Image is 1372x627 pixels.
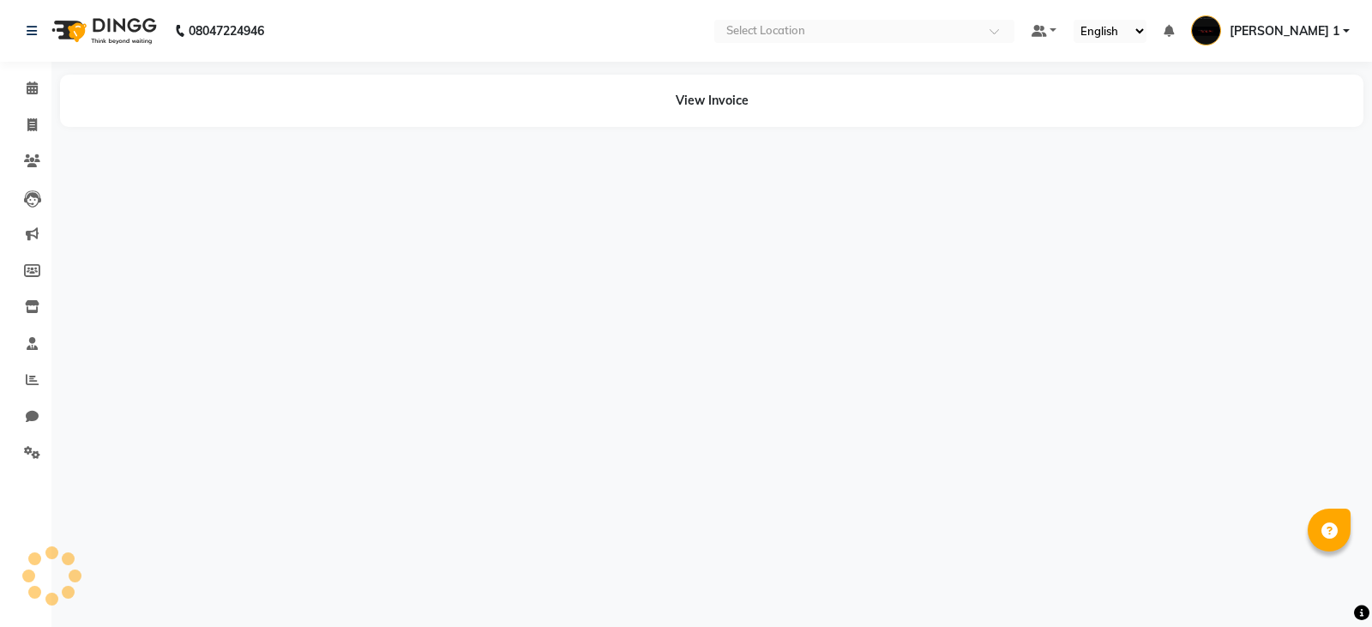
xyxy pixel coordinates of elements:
div: View Invoice [60,75,1363,127]
img: Kamlesh 1 [1191,15,1221,45]
div: Select Location [726,22,805,39]
span: [PERSON_NAME] 1 [1230,22,1339,40]
img: logo [44,7,161,55]
b: 08047224946 [189,7,264,55]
